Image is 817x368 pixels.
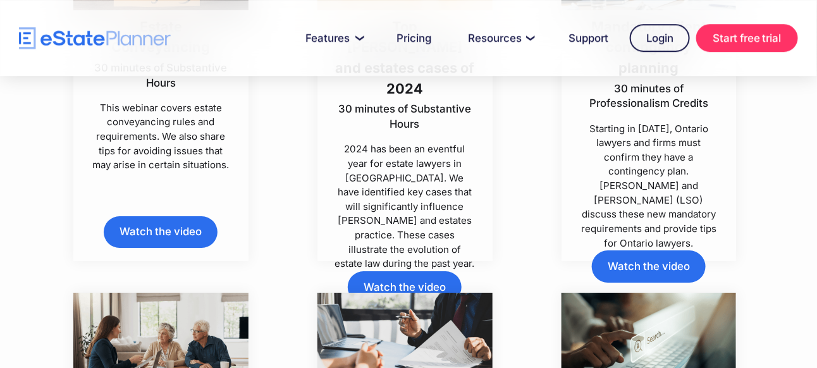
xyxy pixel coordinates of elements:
[104,216,218,248] a: Watch the video
[290,25,375,51] a: Features
[578,122,719,251] p: Starting in [DATE], Ontario lawyers and firms must confirm they have a contingency plan. [PERSON_...
[381,25,446,51] a: Pricing
[19,27,171,49] a: home
[578,82,719,111] p: 30 minutes of Professionalism Credits
[696,24,798,52] a: Start free trial
[90,101,231,173] p: This webinar covers estate conveyancing rules and requirements. We also share tips for avoiding i...
[348,271,462,303] a: Watch the video
[335,142,476,271] p: 2024 has been an eventful year for estate lawyers in [GEOGRAPHIC_DATA]. We have identified key ca...
[630,24,690,52] a: Login
[553,25,623,51] a: Support
[453,25,547,51] a: Resources
[592,250,706,282] a: Watch the video
[335,102,476,132] p: 30 minutes of Substantive Hours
